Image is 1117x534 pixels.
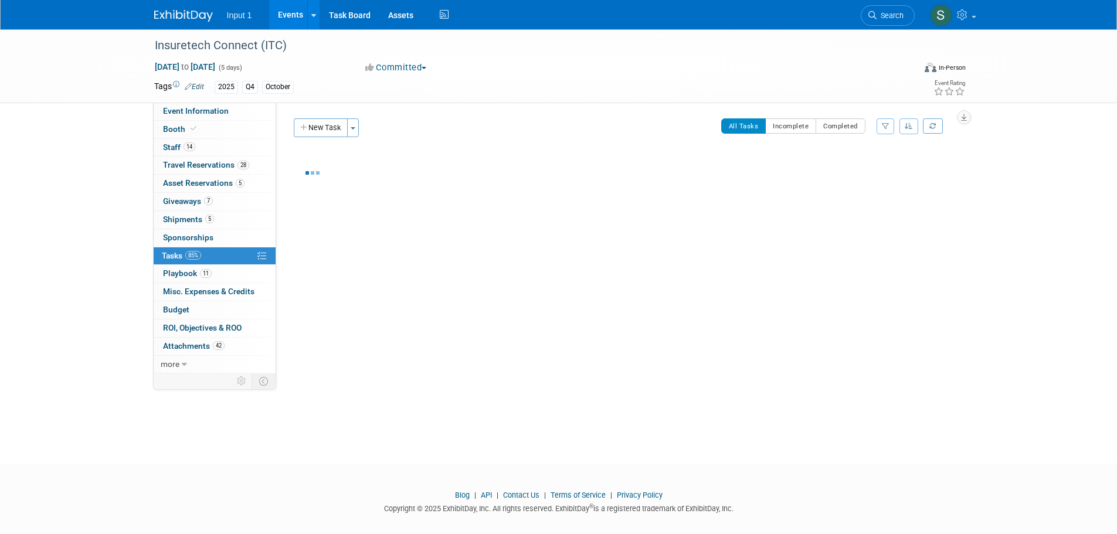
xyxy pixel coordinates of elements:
[163,268,212,278] span: Playbook
[154,10,213,22] img: ExhibitDay
[232,373,252,389] td: Personalize Event Tab Strip
[494,491,501,499] span: |
[455,491,470,499] a: Blog
[861,5,915,26] a: Search
[163,233,213,242] span: Sponsorships
[205,215,214,223] span: 5
[361,62,431,74] button: Committed
[154,157,276,174] a: Travel Reservations28
[204,196,213,205] span: 7
[163,124,199,134] span: Booth
[154,338,276,355] a: Attachments42
[154,356,276,373] a: more
[816,118,865,134] button: Completed
[471,491,479,499] span: |
[154,283,276,301] a: Misc. Expenses & Credits
[162,251,201,260] span: Tasks
[503,491,539,499] a: Contact Us
[227,11,252,20] span: Input 1
[163,287,254,296] span: Misc. Expenses & Credits
[163,106,229,115] span: Event Information
[163,142,195,152] span: Staff
[154,175,276,192] a: Asset Reservations5
[481,491,492,499] a: API
[294,118,348,137] button: New Task
[846,61,966,79] div: Event Format
[589,503,593,509] sup: ®
[154,319,276,337] a: ROI, Objectives & ROO
[200,269,212,278] span: 11
[938,63,966,72] div: In-Person
[163,196,213,206] span: Giveaways
[154,139,276,157] a: Staff14
[163,305,189,314] span: Budget
[237,161,249,169] span: 28
[185,83,204,91] a: Edit
[163,215,214,224] span: Shipments
[923,118,943,134] a: Refresh
[184,142,195,151] span: 14
[765,118,816,134] button: Incomplete
[933,80,965,86] div: Event Rating
[252,373,276,389] td: Toggle Event Tabs
[607,491,615,499] span: |
[163,178,245,188] span: Asset Reservations
[215,81,238,93] div: 2025
[617,491,663,499] a: Privacy Policy
[161,359,179,369] span: more
[236,179,245,188] span: 5
[154,62,216,72] span: [DATE] [DATE]
[154,211,276,229] a: Shipments5
[154,80,204,94] td: Tags
[305,171,320,175] img: loading...
[191,125,196,132] i: Booth reservation complete
[154,103,276,120] a: Event Information
[163,323,242,332] span: ROI, Objectives & ROO
[213,341,225,350] span: 42
[925,63,936,72] img: Format-Inperson.png
[154,265,276,283] a: Playbook11
[163,160,249,169] span: Travel Reservations
[151,35,897,56] div: Insuretech Connect (ITC)
[179,62,191,72] span: to
[154,193,276,210] a: Giveaways7
[163,341,225,351] span: Attachments
[154,301,276,319] a: Budget
[154,121,276,138] a: Booth
[721,118,766,134] button: All Tasks
[218,64,242,72] span: (5 days)
[541,491,549,499] span: |
[242,81,258,93] div: Q4
[877,11,904,20] span: Search
[551,491,606,499] a: Terms of Service
[185,251,201,260] span: 85%
[930,4,952,26] img: Susan Stout
[154,247,276,265] a: Tasks85%
[154,229,276,247] a: Sponsorships
[262,81,294,93] div: October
